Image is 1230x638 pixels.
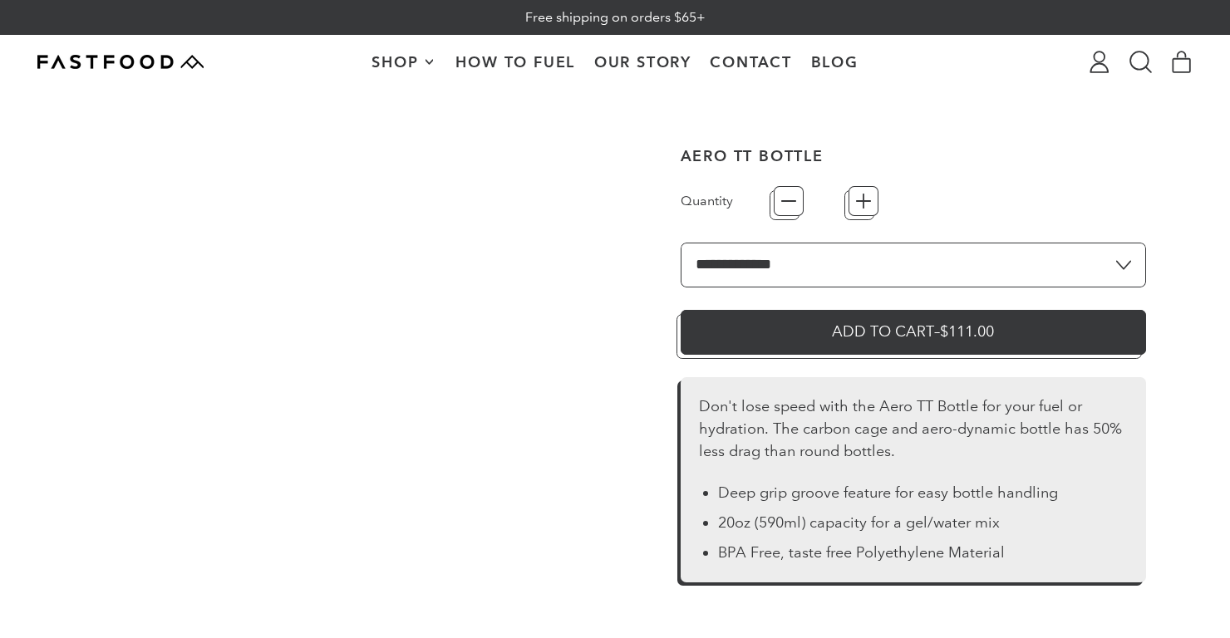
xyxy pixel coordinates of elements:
a: Contact [701,36,801,88]
label: Quantity [681,191,774,211]
a: Blog [801,36,868,88]
button: Shop [362,36,446,88]
a: Our Story [585,36,701,88]
img: Fastfood [37,55,204,69]
button: Add to Cart–$111.00 [681,310,1146,355]
li: BPA Free, taste free Polyethylene Material [718,542,1128,564]
button: + [849,186,878,216]
a: How To Fuel [446,36,584,88]
button: − [774,186,804,216]
li: 20oz (590ml) capacity for a gel/water mix [718,512,1128,534]
li: Deep grip groove feature for easy bottle handling [718,482,1128,504]
div: Don't lose speed with the Aero TT Bottle for your fuel or hydration. The carbon cage and aero-dyn... [699,395,1127,463]
h1: Aero TT Bottle [681,149,1146,164]
span: Shop [371,55,422,70]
